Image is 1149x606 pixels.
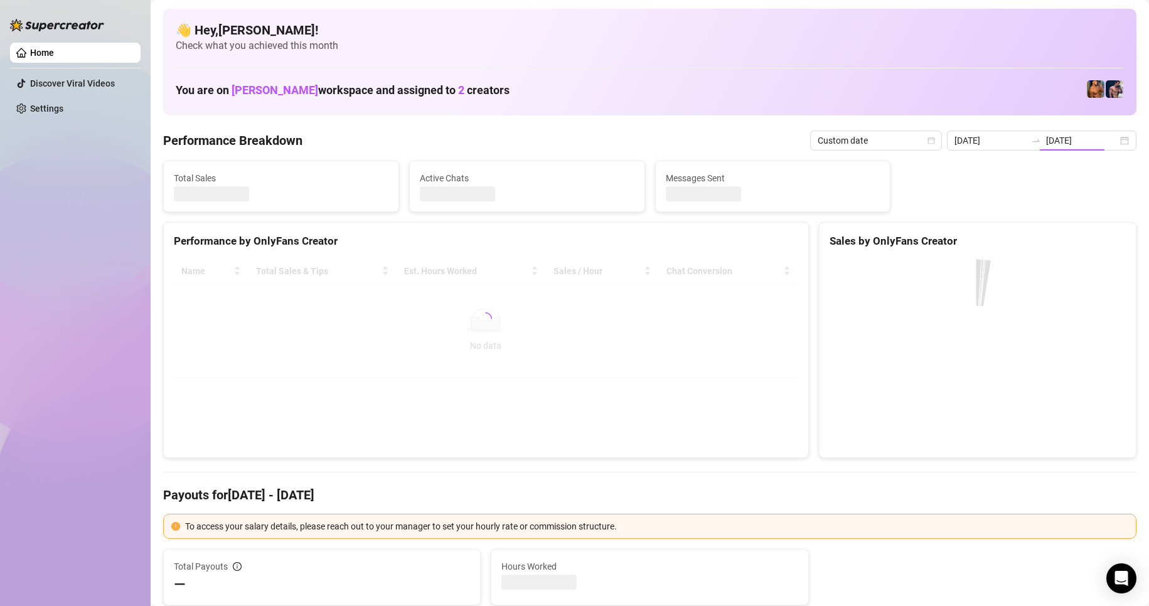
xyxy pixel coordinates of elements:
img: JG [1087,80,1104,98]
a: Settings [30,104,63,114]
span: loading [479,312,493,326]
img: Axel [1106,80,1123,98]
span: to [1031,136,1041,146]
h4: Performance Breakdown [163,132,302,149]
span: [PERSON_NAME] [232,83,318,97]
div: To access your salary details, please reach out to your manager to set your hourly rate or commis... [185,519,1128,533]
div: Performance by OnlyFans Creator [174,233,798,250]
span: Check what you achieved this month [176,39,1124,53]
span: calendar [927,137,935,144]
span: Hours Worked [501,560,798,573]
span: Total Sales [174,171,388,185]
h4: Payouts for [DATE] - [DATE] [163,486,1136,504]
span: Messages Sent [666,171,880,185]
a: Home [30,48,54,58]
span: info-circle [233,562,242,571]
img: logo-BBDzfeDw.svg [10,19,104,31]
input: End date [1046,134,1118,147]
span: Total Payouts [174,560,228,573]
div: Sales by OnlyFans Creator [830,233,1126,250]
span: exclamation-circle [171,522,180,531]
span: 2 [458,83,464,97]
span: Custom date [818,131,934,150]
h1: You are on workspace and assigned to creators [176,83,510,97]
span: Active Chats [420,171,634,185]
a: Discover Viral Videos [30,78,115,88]
span: swap-right [1031,136,1041,146]
input: Start date [954,134,1026,147]
h4: 👋 Hey, [PERSON_NAME] ! [176,21,1124,39]
div: Open Intercom Messenger [1106,563,1136,593]
span: — [174,575,186,595]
